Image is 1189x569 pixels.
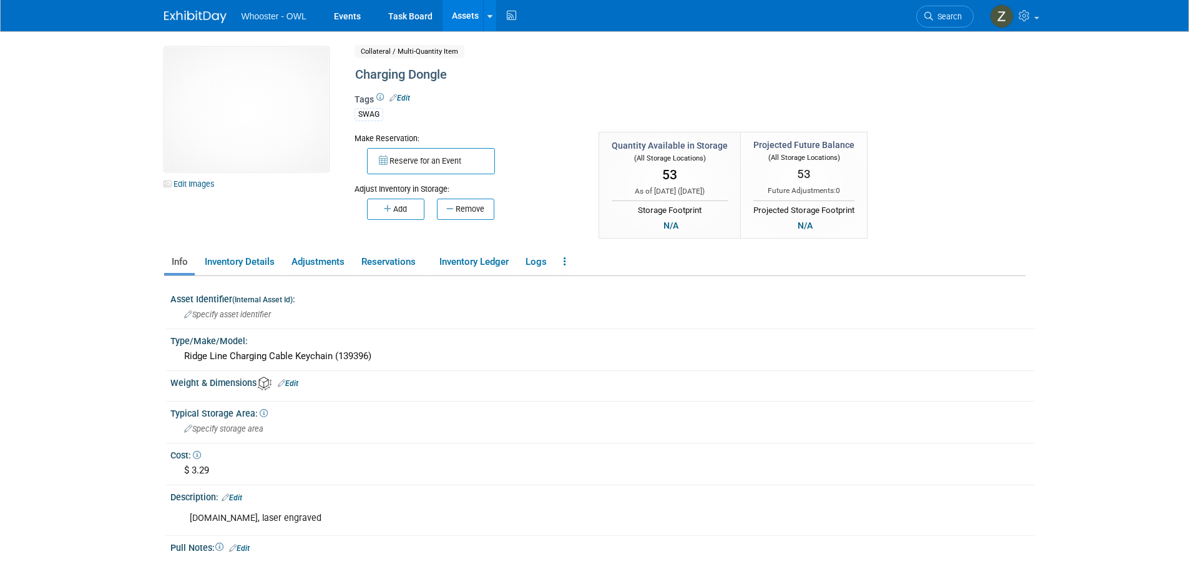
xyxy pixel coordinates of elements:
[170,488,1035,504] div: Description:
[836,186,840,195] span: 0
[933,12,962,21] span: Search
[164,47,329,172] img: View Images
[278,379,298,388] a: Edit
[612,186,728,197] div: As of [DATE] ( )
[797,167,811,181] span: 53
[355,108,383,121] div: SWAG
[164,176,220,192] a: Edit Images
[258,377,272,390] img: Asset Weight and Dimensions
[612,139,728,152] div: Quantity Available in Storage
[355,45,464,58] span: Collateral / Multi-Quantity Item
[753,200,854,217] div: Projected Storage Footprint
[180,347,1025,366] div: Ridge Line Charging Cable Keychain (139396)
[916,6,974,27] a: Search
[389,94,410,102] a: Edit
[367,148,495,174] button: Reserve for an Event
[242,11,306,21] span: Whooster - OWL
[612,200,728,217] div: Storage Footprint
[170,290,1035,305] div: Asset Identifier :
[170,446,1035,462] div: Cost:
[990,4,1014,28] img: Zae Arroyo-May
[355,93,922,129] div: Tags
[197,251,281,273] a: Inventory Details
[284,251,351,273] a: Adjustments
[351,64,922,86] div: Charging Dongle
[181,506,872,531] div: [DOMAIN_NAME], laser engraved
[680,187,702,195] span: [DATE]
[518,251,554,273] a: Logs
[222,493,242,502] a: Edit
[612,152,728,164] div: (All Storage Locations)
[794,219,816,232] div: N/A
[753,151,854,163] div: (All Storage Locations)
[170,332,1035,347] div: Type/Make/Model:
[164,11,227,23] img: ExhibitDay
[180,461,1025,480] div: $ 3.29
[753,139,854,151] div: Projected Future Balance
[437,199,494,220] button: Remove
[355,174,580,195] div: Adjust Inventory in Storage:
[184,310,271,319] span: Specify asset identifier
[367,199,424,220] button: Add
[660,219,682,232] div: N/A
[170,538,1035,555] div: Pull Notes:
[164,251,195,273] a: Info
[170,408,268,418] span: Typical Storage Area:
[662,167,677,182] span: 53
[232,295,293,304] small: (Internal Asset Id)
[432,251,516,273] a: Inventory Ledger
[354,251,429,273] a: Reservations
[184,424,263,433] span: Specify storage area
[355,132,580,144] div: Make Reservation:
[753,186,854,196] div: Future Adjustments:
[229,544,250,553] a: Edit
[170,374,1035,390] div: Weight & Dimensions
